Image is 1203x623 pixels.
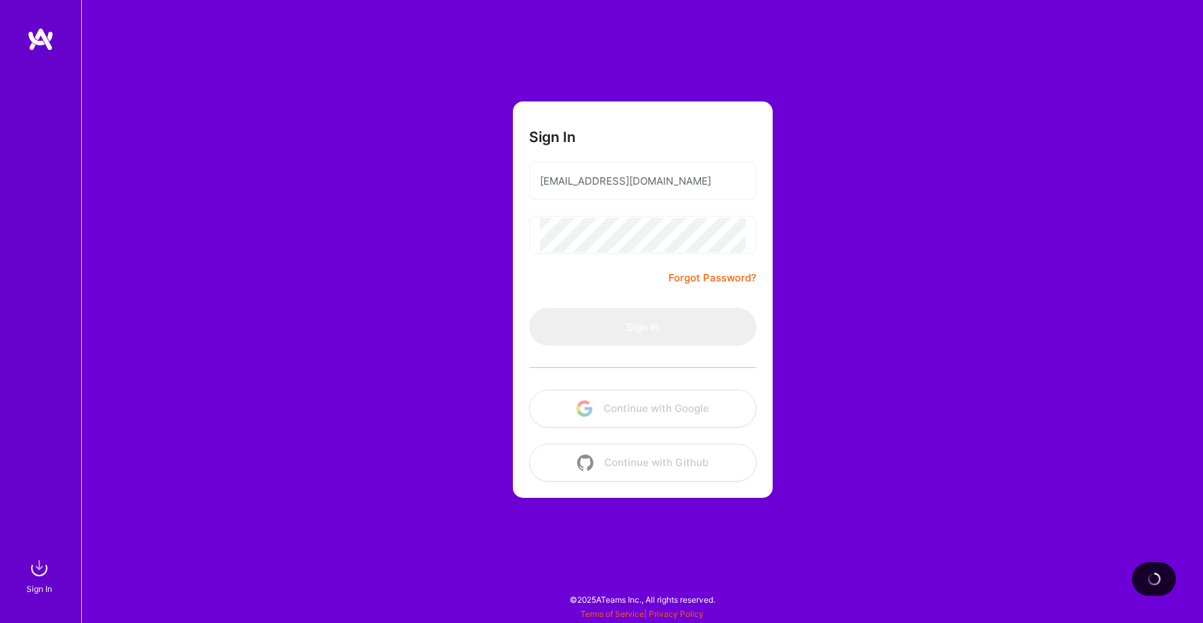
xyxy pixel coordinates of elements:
[581,609,644,619] a: Terms of Service
[27,27,54,51] img: logo
[81,582,1203,616] div: © 2025 ATeams Inc., All rights reserved.
[576,400,593,417] img: icon
[26,555,53,582] img: sign in
[26,582,52,596] div: Sign In
[529,390,756,428] button: Continue with Google
[649,609,704,619] a: Privacy Policy
[28,555,53,596] a: sign inSign In
[668,270,756,286] a: Forgot Password?
[529,129,576,145] h3: Sign In
[581,609,704,619] span: |
[577,455,593,471] img: icon
[529,444,756,482] button: Continue with Github
[540,164,746,198] input: Email...
[529,308,756,346] button: Sign In
[1147,572,1162,586] img: loading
